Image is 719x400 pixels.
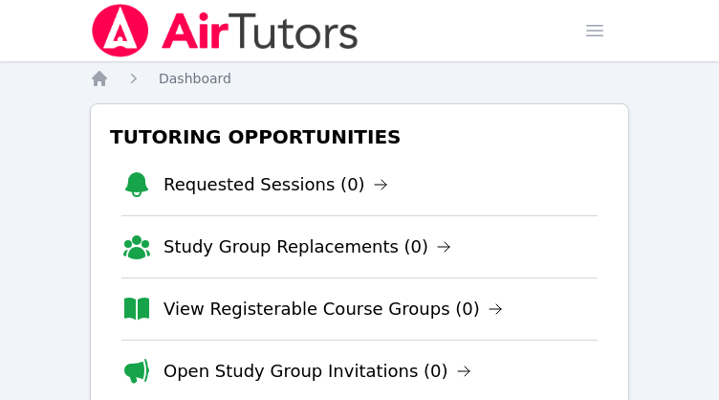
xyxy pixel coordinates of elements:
a: Open Study Group Invitations (0) [163,358,471,385]
span: Dashboard [159,71,231,86]
a: Study Group Replacements (0) [163,233,451,260]
a: Dashboard [159,69,231,88]
a: View Registerable Course Groups (0) [163,296,503,322]
a: Requested Sessions (0) [163,171,388,198]
h3: Tutoring Opportunities [106,120,613,154]
nav: Breadcrumb [90,69,629,88]
img: Air Tutors [90,4,360,57]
